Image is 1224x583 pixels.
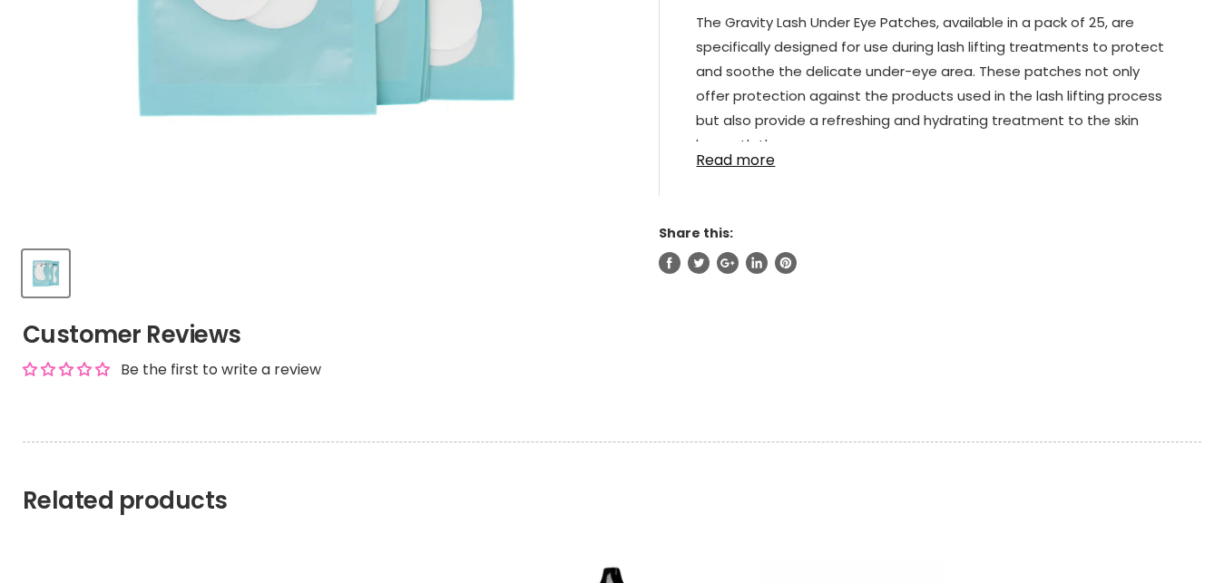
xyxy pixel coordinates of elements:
[23,318,1201,351] h2: Customer Reviews
[23,442,1201,515] h2: Related products
[659,225,1201,274] aside: Share this:
[20,245,632,296] div: Product thumbnails
[23,359,110,380] div: Average rating is 0.00 stars
[24,252,67,295] img: Gravity Lash Under Eye Patches - 25 pack
[696,10,1165,160] p: The Gravity Lash Under Eye Patches, available in a pack of 25, are specifically designed for use ...
[23,250,69,296] button: Gravity Lash Under Eye Patches - 25 pack
[121,360,321,380] div: Be the first to write a review
[696,141,1165,169] a: Read more
[659,224,733,242] span: Share this:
